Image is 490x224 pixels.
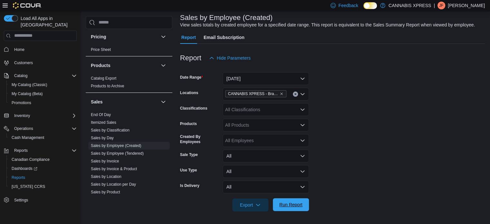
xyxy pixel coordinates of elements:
a: Sales by Invoice & Product [91,167,137,171]
a: Catalog Export [91,76,116,81]
button: Catalog [12,72,30,80]
button: Reports [12,147,30,154]
button: Inventory [1,111,79,120]
button: Reports [6,173,79,182]
button: Home [1,45,79,54]
span: Reports [12,147,77,154]
span: Dashboards [12,166,37,171]
span: Email Subscription [204,31,245,44]
p: | [434,2,435,9]
span: Feedback [338,2,358,9]
span: My Catalog (Beta) [9,90,77,98]
button: Sales [159,98,167,106]
h3: Report [180,54,201,62]
button: My Catalog (Beta) [6,89,79,98]
span: Inventory [14,113,30,118]
button: Pricing [159,33,167,41]
span: Home [14,47,24,52]
label: Created By Employees [180,134,220,144]
a: Sales by Classification [91,128,130,132]
label: Classifications [180,106,207,111]
a: Dashboards [6,164,79,173]
button: Open list of options [300,92,305,97]
span: Reports [12,175,25,180]
a: End Of Day [91,112,111,117]
a: Promotions [9,99,34,107]
span: JF [439,2,443,9]
button: Open list of options [300,138,305,143]
button: Inventory [12,112,33,120]
span: Customers [14,60,33,65]
button: Operations [1,124,79,133]
a: Sales by Invoice [91,159,119,163]
button: Promotions [6,98,79,107]
a: Settings [12,196,31,204]
span: Sales by Invoice & Product [91,166,137,171]
label: Products [180,121,197,126]
button: Run Report [273,198,309,211]
span: Report [181,31,196,44]
a: Sales by Product [91,190,120,194]
span: My Catalog (Classic) [12,82,47,87]
button: Sales [91,99,158,105]
span: Sales by Product [91,190,120,195]
div: Pricing [86,46,172,56]
button: All [223,180,309,193]
span: Cash Management [12,135,44,140]
a: Sales by Employee (Created) [91,143,141,148]
button: My Catalog (Classic) [6,80,79,89]
span: Settings [12,196,77,204]
div: Sales [86,111,172,222]
span: Sales by Day [91,135,114,141]
a: My Catalog (Classic) [9,81,50,89]
a: My Catalog (Beta) [9,90,45,98]
span: Canadian Compliance [9,156,77,163]
button: Hide Parameters [207,52,253,64]
a: Itemized Sales [91,120,116,125]
span: Sales by Location per Day [91,182,136,187]
span: Home [12,45,77,54]
span: Sales by Location [91,174,121,179]
button: Canadian Compliance [6,155,79,164]
span: CANNABIS XPRESS - Brampton (Hurontario Street) [225,90,286,97]
a: Sales by Employee (Tendered) [91,151,144,156]
button: Remove CANNABIS XPRESS - Brampton (Hurontario Street) from selection in this group [280,92,283,96]
span: My Catalog (Classic) [9,81,77,89]
button: Clear input [293,92,298,97]
img: Cova [13,2,42,9]
span: My Catalog (Beta) [12,91,43,96]
a: Sales by Day [91,136,114,140]
button: Open list of options [300,122,305,128]
h3: Sales [91,99,103,105]
a: Home [12,46,27,54]
label: Locations [180,90,198,95]
p: [PERSON_NAME] [448,2,485,9]
p: CANNABIS XPRESS [389,2,431,9]
span: Promotions [9,99,77,107]
nav: Complex example [4,42,77,221]
button: Open list of options [300,107,305,112]
label: Is Delivery [180,183,199,188]
h3: Sales by Employee (Created) [180,14,273,22]
span: Products to Archive [91,83,124,89]
a: Products to Archive [91,84,124,88]
span: Sales by Invoice [91,159,119,164]
button: Customers [1,58,79,67]
span: Run Report [279,201,303,208]
span: CANNABIS XPRESS - Brampton ([GEOGRAPHIC_DATA]) [228,91,278,97]
span: Dashboards [9,165,77,172]
button: Operations [12,125,36,132]
div: View sales totals by created employee for a specified date range. This report is equivalent to th... [180,22,475,28]
label: Date Range [180,75,203,80]
span: Load All Apps in [GEOGRAPHIC_DATA] [18,15,77,28]
span: Hide Parameters [217,55,251,61]
button: Catalog [1,71,79,80]
h3: Pricing [91,34,106,40]
input: Dark Mode [363,2,377,9]
span: Customers [12,59,77,67]
span: Washington CCRS [9,183,77,190]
